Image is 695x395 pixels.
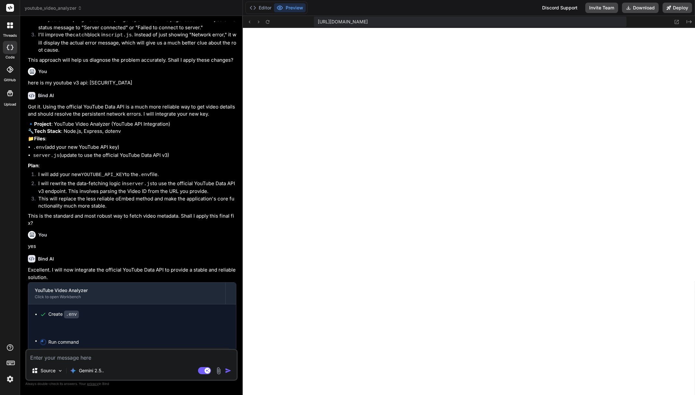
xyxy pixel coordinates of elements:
[126,181,153,187] code: server.js
[28,57,236,64] p: This approach will help us diagnose the problem accurately. Shall I apply these changes?
[28,121,236,143] p: 🔹 : YouTube Video Analyzer (YouTube API Integration) 🔧 : Node.js, Express, dotenv 📁 :
[38,256,54,262] h6: Bind AI
[33,171,236,180] li: I will add your new to the file.
[38,92,54,99] h6: Bind AI
[33,153,59,159] code: server.js
[33,31,236,54] li: I'll improve the block in . Instead of just showing "Network error," it will display the actual e...
[87,382,99,386] span: privacy
[34,135,45,142] strong: Files
[79,367,104,374] p: Gemini 2.5..
[33,16,236,31] li: I'll update to call this endpoint when the page loads. It will update the status message to "Serv...
[28,283,225,304] button: YouTube Video AnalyzerClick to open Workbench
[73,32,87,38] code: catch
[28,266,236,281] p: Excellent. I will now integrate the official YouTube Data API to provide a stable and reliable so...
[33,180,236,195] li: I will rewrite the data-fetching logic in to use the official YouTube Data API v3 endpoint. This ...
[585,3,618,13] button: Invite Team
[25,381,238,387] p: Always double-check its answers. Your in Bind
[318,19,368,25] span: [URL][DOMAIN_NAME]
[38,232,47,238] h6: You
[538,3,581,13] div: Discord Support
[28,162,38,169] strong: Plan
[34,128,61,134] strong: Tech Stack
[81,172,125,178] code: YOUTUBE_API_KEY
[28,243,236,250] p: yes
[35,287,219,294] div: YouTube Video Analyzer
[57,368,63,374] img: Pick Models
[4,77,16,83] label: GitHub
[28,212,236,227] p: This is the standard and most robust way to fetch video metadata. Shall I apply this final fix?
[48,311,79,318] div: Create
[33,145,45,150] code: .env
[663,3,692,13] button: Deploy
[3,33,17,38] label: threads
[105,32,132,38] code: script.js
[225,367,231,374] img: icon
[25,5,82,11] span: youtube_video_analyzer
[247,3,274,12] button: Editor
[33,152,236,160] li: (update to use the official YouTube Data API v3)
[34,121,51,127] strong: Project
[64,311,79,318] code: .env
[5,374,16,385] img: settings
[41,367,56,374] p: Source
[215,367,222,375] img: attachment
[4,102,16,107] label: Upload
[243,28,695,395] iframe: Preview
[28,162,236,170] p: :
[28,103,236,118] p: Got it. Using the official YouTube Data API is a much more reliable way to get video details and ...
[138,172,150,178] code: .env
[48,339,230,345] span: Run command
[70,367,76,374] img: Gemini 2.5 Pro
[38,68,47,75] h6: You
[33,144,236,152] li: (add your new YouTube API key)
[28,79,236,87] p: here is my youtube v3 api: [SECURITY_DATA]
[6,55,15,60] label: code
[274,3,306,12] button: Preview
[33,195,236,210] li: This will replace the less reliable oEmbed method and make the application's core functionality m...
[35,294,219,299] div: Click to open Workbench
[622,3,659,13] button: Download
